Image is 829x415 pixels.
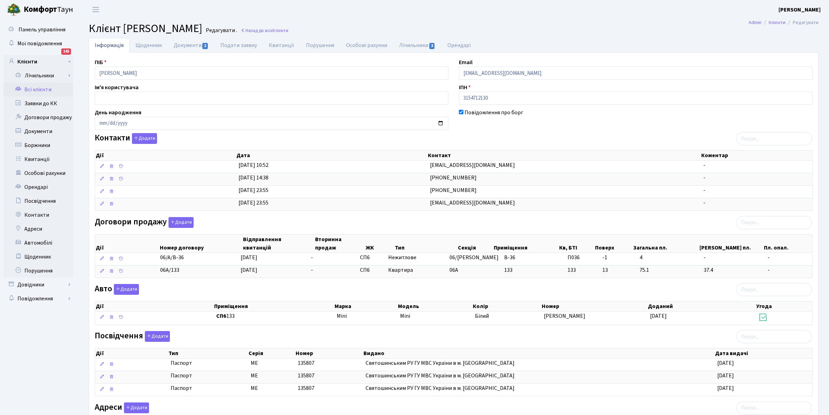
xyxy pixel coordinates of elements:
[95,83,139,92] label: Ім'я користувача
[202,43,208,49] span: 2
[602,266,634,274] span: 13
[430,161,515,169] span: [EMAIL_ADDRESS][DOMAIN_NAME]
[340,38,393,53] a: Особові рахунки
[3,37,73,51] a: Мої повідомлення145
[3,152,73,166] a: Квитанції
[95,331,170,342] label: Посвідчення
[736,216,812,229] input: Пошук...
[3,250,73,264] a: Щоденник
[558,235,594,253] th: Кв, БТІ
[3,23,73,37] a: Панель управління
[242,235,315,253] th: Відправлення квитанцій
[366,359,515,367] span: Святошинським РУ ГУ МВС України в м. [GEOGRAPHIC_DATA]
[736,283,812,296] input: Пошук...
[360,254,383,262] span: СП6
[768,266,810,274] span: -
[3,278,73,292] a: Довідники
[3,222,73,236] a: Адреси
[214,38,263,53] a: Подати заявку
[95,402,149,413] label: Адреси
[541,301,647,311] th: Номер
[169,217,194,228] button: Договори продажу
[633,235,698,253] th: Загальна пл.
[273,27,288,34] span: Клієнти
[17,40,62,47] span: Мої повідомлення
[449,266,458,274] span: 06А
[122,401,149,413] a: Додати
[143,330,170,342] a: Додати
[714,348,812,358] th: Дата видачі
[3,124,73,138] a: Документи
[295,348,363,358] th: Номер
[427,151,701,160] th: Контакт
[24,4,73,16] span: Таун
[703,161,705,169] span: -
[95,108,141,117] label: День народження
[3,55,73,69] a: Клієнти
[216,312,226,320] b: СП6
[594,235,633,253] th: Поверх
[124,402,149,413] button: Адреси
[366,384,515,392] span: Святошинським РУ ГУ МВС України в м. [GEOGRAPHIC_DATA]
[717,372,734,379] span: [DATE]
[397,301,472,311] th: Модель
[457,235,493,253] th: Секція
[238,174,268,182] span: [DATE] 14:38
[430,186,477,194] span: [PHONE_NUMBER]
[568,254,597,262] span: П036
[298,372,314,379] span: 135807
[263,38,300,53] a: Квитанції
[3,194,73,208] a: Посвідчення
[145,331,170,342] button: Посвідчення
[87,4,104,15] button: Переключити навігацію
[544,312,585,320] span: [PERSON_NAME]
[95,235,159,253] th: Дії
[3,292,73,306] a: Повідомлення
[388,266,444,274] span: Квартира
[400,312,410,320] span: Mini
[95,151,236,160] th: Дії
[785,19,819,26] li: Редагувати
[251,372,258,379] span: МЕ
[769,19,785,26] a: Клієнти
[449,254,499,261] span: 06/[PERSON_NAME]
[701,151,812,160] th: Коментар
[738,15,829,30] nav: breadcrumb
[3,97,73,110] a: Заявки до КК
[703,174,705,182] span: -
[756,301,812,311] th: Угода
[298,384,314,392] span: 135807
[241,266,257,274] span: [DATE]
[95,217,194,228] label: Договори продажу
[160,254,184,261] span: 06/А/В-36
[95,348,168,358] th: Дії
[216,312,331,320] span: 133
[504,266,513,274] span: 133
[704,254,762,262] span: -
[171,372,245,380] span: Паспорт
[602,254,634,262] span: -1
[459,83,471,92] label: ІПН
[298,359,314,367] span: 135807
[475,312,489,320] span: Білий
[430,199,515,207] span: [EMAIL_ADDRESS][DOMAIN_NAME]
[130,132,157,144] a: Додати
[168,38,214,53] a: Документи
[160,266,179,274] span: 06А/133
[749,19,761,26] a: Admin
[365,235,394,253] th: ЖК
[3,208,73,222] a: Контакти
[114,284,139,295] button: Авто
[394,235,457,253] th: Тип
[311,266,313,274] span: -
[159,235,242,253] th: Номер договору
[430,174,477,182] span: [PHONE_NUMBER]
[3,83,73,97] a: Всі клієнти
[366,372,515,379] span: Святошинським РУ ГУ МВС України в м. [GEOGRAPHIC_DATA]
[95,58,107,67] label: ПІБ
[95,133,157,144] label: Контакти
[360,266,383,274] span: СП6
[8,69,73,83] a: Лічильники
[167,216,194,228] a: Додати
[241,254,257,261] span: [DATE]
